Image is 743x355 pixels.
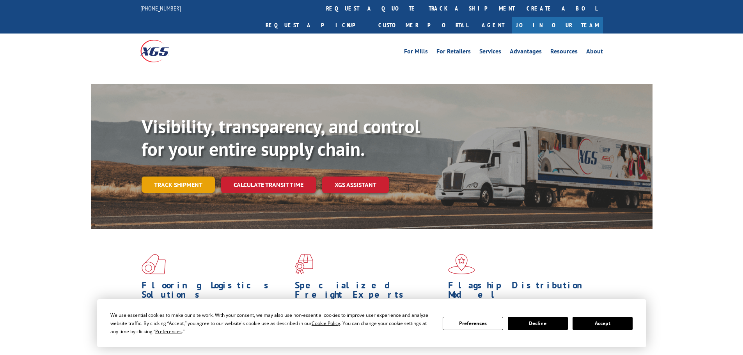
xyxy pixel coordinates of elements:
[295,254,313,274] img: xgs-icon-focused-on-flooring-red
[443,317,503,330] button: Preferences
[404,48,428,57] a: For Mills
[295,281,442,303] h1: Specialized Freight Experts
[110,311,433,336] div: We use essential cookies to make our site work. With your consent, we may also use non-essential ...
[474,17,512,34] a: Agent
[372,17,474,34] a: Customer Portal
[448,281,596,303] h1: Flagship Distribution Model
[221,177,316,193] a: Calculate transit time
[448,254,475,274] img: xgs-icon-flagship-distribution-model-red
[312,320,340,327] span: Cookie Policy
[140,4,181,12] a: [PHONE_NUMBER]
[260,17,372,34] a: Request a pickup
[436,48,471,57] a: For Retailers
[573,317,633,330] button: Accept
[142,114,420,161] b: Visibility, transparency, and control for your entire supply chain.
[142,177,215,193] a: Track shipment
[155,328,182,335] span: Preferences
[512,17,603,34] a: Join Our Team
[586,48,603,57] a: About
[508,317,568,330] button: Decline
[322,177,389,193] a: XGS ASSISTANT
[479,48,501,57] a: Services
[510,48,542,57] a: Advantages
[97,299,646,347] div: Cookie Consent Prompt
[142,254,166,274] img: xgs-icon-total-supply-chain-intelligence-red
[142,281,289,303] h1: Flooring Logistics Solutions
[550,48,578,57] a: Resources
